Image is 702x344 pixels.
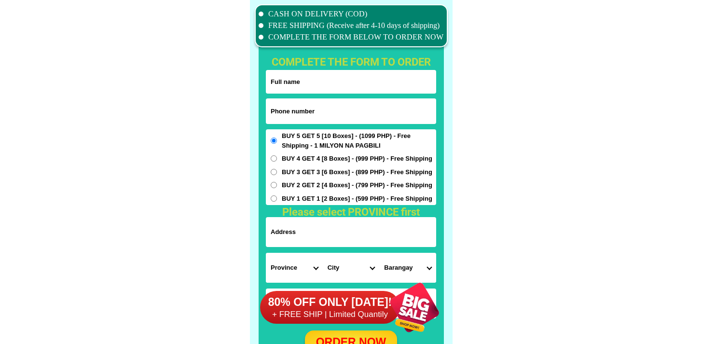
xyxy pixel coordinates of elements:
[266,253,323,283] select: Select province
[379,253,436,283] select: Select commune
[271,169,277,175] input: BUY 3 GET 3 [6 Boxes] - (899 PHP) - Free Shipping
[259,54,443,70] h1: complete the form to order
[282,154,432,164] span: BUY 4 GET 4 [8 Boxes] - (999 PHP) - Free Shipping
[260,295,400,309] h6: 80% OFF ONLY [DATE]!
[282,167,432,177] span: BUY 3 GET 3 [6 Boxes] - (899 PHP) - Free Shipping
[259,31,444,43] li: COMPLETE THE FORM BELOW TO ORDER NOW
[259,8,444,20] li: CASH ON DELIVERY (COD)
[282,194,432,204] span: BUY 1 GET 1 [2 Boxes] - (599 PHP) - Free Shipping
[271,182,277,188] input: BUY 2 GET 2 [4 Boxes] - (799 PHP) - Free Shipping
[260,309,400,320] h6: + FREE SHIP | Limited Quantily
[271,138,277,144] input: BUY 5 GET 5 [10 Boxes] - (1099 PHP) - Free Shipping - 1 MILYON NA PAGBILI
[282,131,436,150] span: BUY 5 GET 5 [10 Boxes] - (1099 PHP) - Free Shipping - 1 MILYON NA PAGBILI
[259,204,442,220] h1: Please select PROVINCE first
[259,20,444,31] li: FREE SHIPPING (Receive after 4-10 days of shipping)
[271,155,277,162] input: BUY 4 GET 4 [8 Boxes] - (999 PHP) - Free Shipping
[271,195,277,202] input: BUY 1 GET 1 [2 Boxes] - (599 PHP) - Free Shipping
[266,98,436,124] input: Input phone_number
[323,253,380,283] select: Select district
[266,217,436,247] input: Input address
[282,180,432,190] span: BUY 2 GET 2 [4 Boxes] - (799 PHP) - Free Shipping
[266,70,436,94] input: Input full_name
